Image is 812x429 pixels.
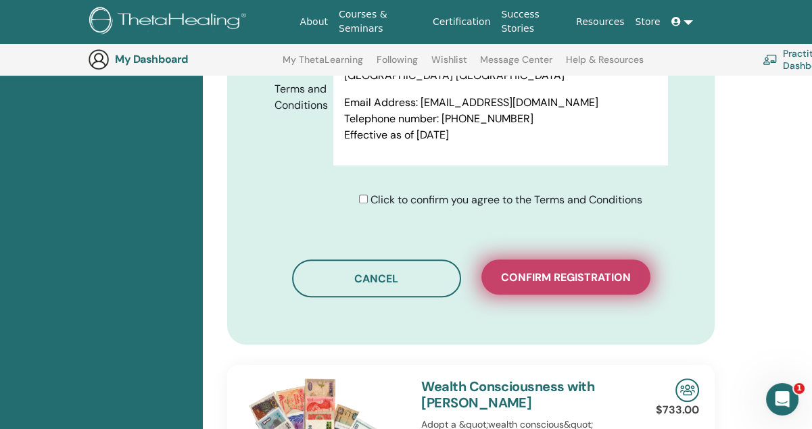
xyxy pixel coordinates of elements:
[89,7,251,37] img: logo.png
[344,95,656,111] p: Email Address: [EMAIL_ADDRESS][DOMAIN_NAME]
[283,54,363,76] a: My ThetaLearning
[421,378,594,411] a: Wealth Consciousness with [PERSON_NAME]
[630,9,666,34] a: Store
[264,76,333,118] label: Terms and Conditions
[481,259,650,295] button: Confirm registration
[115,53,250,66] h3: My Dashboard
[763,54,778,65] img: chalkboard-teacher.svg
[794,383,805,394] span: 1
[295,9,333,34] a: About
[656,402,699,418] p: $733.00
[501,270,631,284] span: Confirm registration
[354,272,398,286] span: Cancel
[344,127,656,143] p: Effective as of [DATE]
[496,2,571,41] a: Success Stories
[480,54,552,76] a: Message Center
[766,383,798,415] iframe: Intercom live chat
[427,9,496,34] a: Certification
[344,111,656,127] p: Telephone number: [PHONE_NUMBER]
[344,68,656,84] p: [GEOGRAPHIC_DATA] [GEOGRAPHIC_DATA]
[571,9,630,34] a: Resources
[333,2,427,41] a: Courses & Seminars
[566,54,644,76] a: Help & Resources
[675,378,699,402] img: In-Person Seminar
[88,49,110,70] img: generic-user-icon.jpg
[292,259,461,297] button: Cancel
[377,54,418,76] a: Following
[371,193,642,207] span: Click to confirm you agree to the Terms and Conditions
[431,54,467,76] a: Wishlist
